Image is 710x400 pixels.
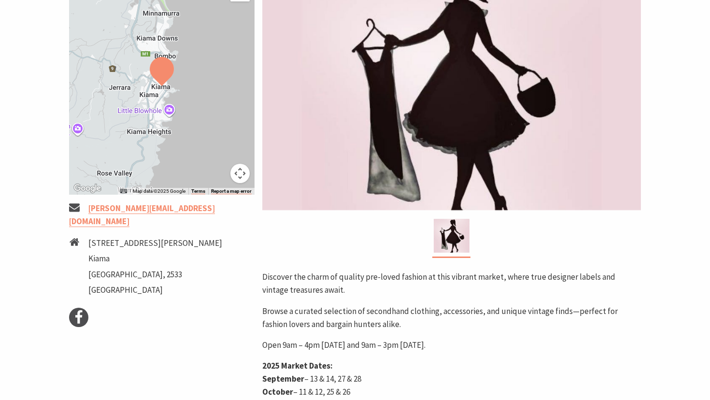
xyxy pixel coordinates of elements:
strong: 2025 Market Dates: [262,360,333,371]
a: [PERSON_NAME][EMAIL_ADDRESS][DOMAIN_NAME] [69,203,215,227]
a: Terms (opens in new tab) [191,188,205,194]
a: Open this area in Google Maps (opens a new window) [71,182,103,195]
p: Discover the charm of quality pre-loved fashion at this vibrant market, where true designer label... [262,271,641,297]
button: Keyboard shortcuts [120,188,127,195]
a: Report a map error [211,188,252,194]
strong: September [262,373,304,384]
li: [GEOGRAPHIC_DATA] [88,284,222,297]
li: Kiama [88,252,222,265]
button: Map camera controls [230,164,250,183]
img: fashion [434,219,469,253]
strong: October [262,386,293,397]
li: [GEOGRAPHIC_DATA], 2533 [88,268,222,281]
p: Browse a curated selection of secondhand clothing, accessories, and unique vintage finds—perfect ... [262,305,641,331]
li: [STREET_ADDRESS][PERSON_NAME] [88,237,222,250]
span: Map data ©2025 Google [133,188,185,194]
p: Open 9am – 4pm [DATE] and 9am – 3pm [DATE]. [262,339,641,352]
img: Google [71,182,103,195]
